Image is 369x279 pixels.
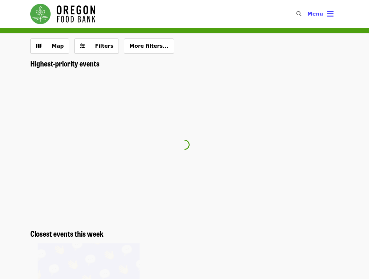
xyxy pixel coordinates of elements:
button: More filters... [124,38,174,54]
i: map icon [36,43,41,49]
div: Highest-priority events [25,59,344,68]
button: Show map view [30,38,69,54]
img: Oregon Food Bank - Home [30,4,95,24]
i: sliders-h icon [80,43,85,49]
span: Closest events this week [30,228,104,239]
span: Filters [95,43,113,49]
i: search icon [296,11,301,17]
a: Closest events this week [30,229,104,238]
input: Search [305,6,310,22]
span: Highest-priority events [30,58,99,69]
button: Toggle account menu [302,6,339,22]
span: More filters... [129,43,169,49]
i: bars icon [327,9,334,18]
div: Closest events this week [25,229,344,238]
a: Highest-priority events [30,59,99,68]
button: Filters (0 selected) [74,38,119,54]
span: Menu [307,11,323,17]
span: Map [52,43,64,49]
